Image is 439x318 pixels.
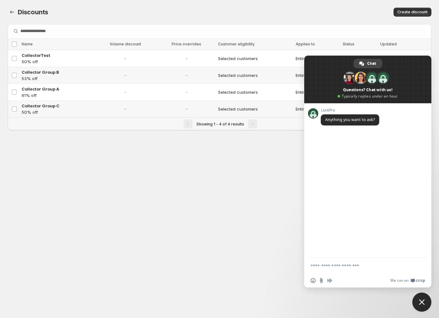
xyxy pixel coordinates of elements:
span: Collector Group B [22,70,59,75]
span: Customer eligibility [218,42,255,46]
span: We run on [390,278,408,283]
td: 1 hour ago [378,50,431,67]
a: Close chat [412,293,431,312]
span: Insert an emoji [311,278,316,283]
span: Applies to [296,42,315,46]
span: Collector Group C [22,103,59,108]
span: Price overrides [172,42,201,46]
td: Selected customers [216,84,294,101]
a: Collector Group C [22,103,92,109]
a: We run onCrisp [390,278,425,283]
span: - [159,55,214,62]
span: Chat [367,59,376,68]
a: Chat [353,59,382,68]
span: - [96,55,155,62]
span: - [159,106,214,112]
span: Anything you want to ask? [325,117,375,122]
p: 61% off [22,92,92,98]
span: LockPro [321,108,379,112]
span: CollectorTest [22,53,50,58]
span: Send a file [319,278,324,283]
a: Collector Group A [22,86,92,92]
span: - [96,89,155,95]
span: Updated [380,42,397,46]
span: Discounts [18,8,48,16]
span: - [96,106,155,112]
span: Collector Group A [22,86,59,91]
button: Back to dashboard [8,8,17,17]
span: Status [343,42,354,46]
span: Crisp [416,278,425,283]
p: 50% off [22,58,92,65]
span: Create discount [397,10,428,15]
span: - [159,89,214,95]
td: Entire store [294,101,341,118]
a: Collector Group B [22,69,92,75]
span: Volume discount [110,42,141,46]
td: Entire store [294,84,341,101]
p: 53% off [22,75,92,82]
span: Audio message [327,278,332,283]
span: - [159,72,214,78]
span: Showing 1 - 4 of 4 results [196,122,244,126]
td: Selected customers [216,67,294,84]
td: Entire store [294,67,341,84]
textarea: Compose your message... [311,258,412,274]
p: 50% off [22,109,92,115]
td: Entire store [294,50,341,67]
button: Create discount [394,8,431,17]
span: - [96,72,155,78]
a: CollectorTest [22,52,92,58]
nav: Pagination [8,117,431,130]
td: Selected customers [216,101,294,118]
td: Selected customers [216,50,294,67]
span: Name [22,42,33,46]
